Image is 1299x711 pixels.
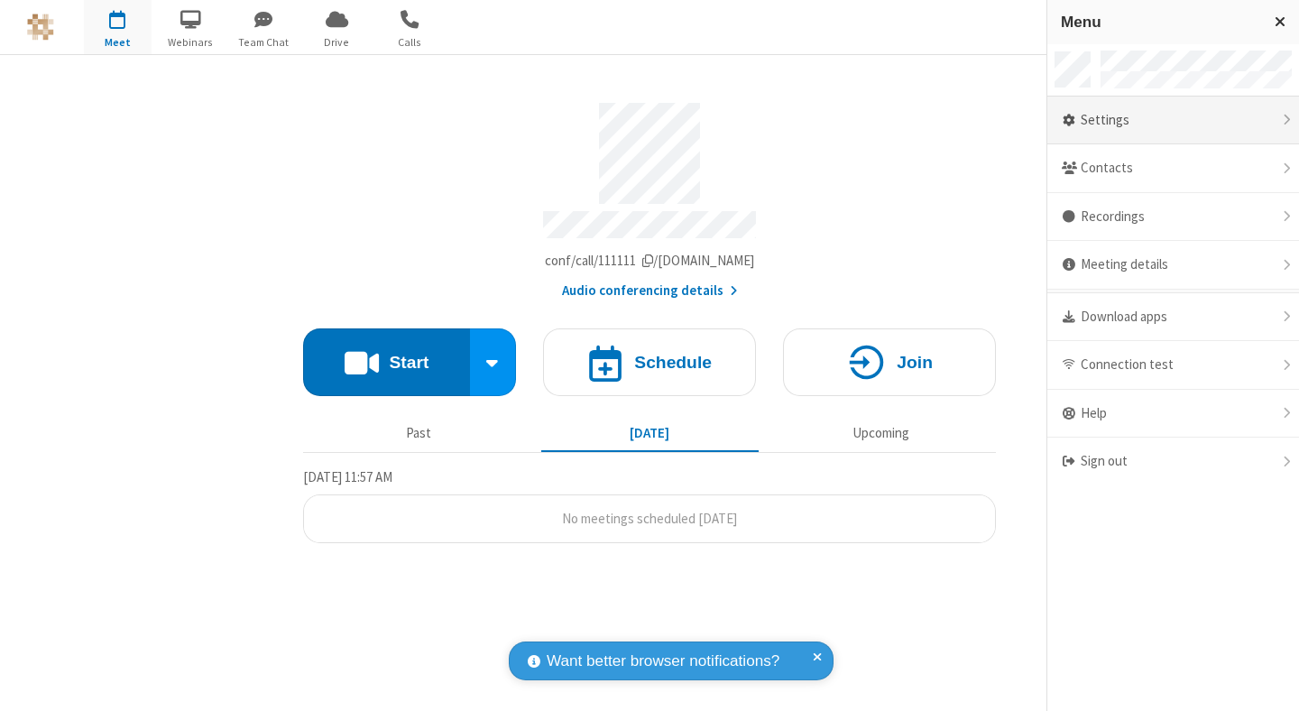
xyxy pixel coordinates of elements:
iframe: Chat [1254,664,1285,698]
span: Drive [303,34,371,51]
button: Upcoming [772,416,990,450]
div: Help [1047,390,1299,439]
div: Connection test [1047,341,1299,390]
h3: Menu [1061,14,1258,31]
div: Recordings [1047,193,1299,242]
img: QA Selenium DO NOT DELETE OR CHANGE [27,14,54,41]
button: Past [310,416,528,450]
button: [DATE] [541,416,759,450]
section: Today's Meetings [303,466,996,544]
h4: Schedule [634,354,712,371]
h4: Join [897,354,933,371]
button: Audio conferencing details [562,281,738,301]
span: Team Chat [230,34,298,51]
div: Contacts [1047,144,1299,193]
button: Schedule [543,328,756,396]
div: Sign out [1047,438,1299,485]
div: Start conference options [470,328,517,396]
div: Download apps [1047,293,1299,342]
button: Start [303,328,470,396]
span: Webinars [157,34,225,51]
span: Calls [376,34,444,51]
div: Settings [1047,97,1299,145]
span: Want better browser notifications? [547,650,779,673]
button: Copy my meeting room linkCopy my meeting room link [545,251,755,272]
span: Copy my meeting room link [545,252,755,269]
button: Join [783,328,996,396]
span: Meet [84,34,152,51]
span: [DATE] 11:57 AM [303,468,392,485]
span: No meetings scheduled [DATE] [562,510,737,527]
h4: Start [389,354,428,371]
section: Account details [303,89,996,301]
div: Meeting details [1047,241,1299,290]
